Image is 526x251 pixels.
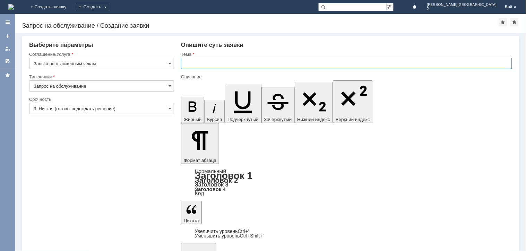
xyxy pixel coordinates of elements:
[427,7,497,11] span: 2
[387,3,394,10] span: Расширенный поиск
[75,3,110,11] div: Создать
[2,43,13,54] a: Мои заявки
[22,22,499,29] div: Запрос на обслуживание / Создание заявки
[181,75,511,79] div: Описание
[264,117,292,122] span: Зачеркнутый
[29,52,173,57] div: Соглашение/Услуга
[195,228,249,234] a: Increase
[2,55,13,67] a: Мои согласования
[225,84,261,123] button: Подчеркнутый
[184,158,216,163] span: Формат абзаца
[207,117,222,122] span: Курсив
[8,4,14,10] img: logo
[181,42,244,48] span: Опишите суть заявки
[29,97,173,102] div: Срочность
[2,31,13,42] a: Создать заявку
[227,117,258,122] span: Подчеркнутый
[427,3,497,7] span: [PERSON_NAME][GEOGRAPHIC_DATA]
[333,80,373,123] button: Верхний индекс
[184,117,202,122] span: Жирный
[295,82,333,123] button: Нижний индекс
[238,228,249,234] span: Ctrl+'
[195,181,228,188] a: Заголовок 3
[195,233,264,239] a: Decrease
[181,123,219,164] button: Формат абзаца
[499,18,507,26] div: Добавить в избранное
[195,186,226,192] a: Заголовок 4
[181,229,512,238] div: Цитата
[336,117,370,122] span: Верхний индекс
[181,52,511,57] div: Тема
[261,87,295,123] button: Зачеркнутый
[195,190,204,197] a: Код
[8,4,14,10] a: Перейти на домашнюю страницу
[181,97,205,123] button: Жирный
[298,117,330,122] span: Нижний индекс
[195,176,238,184] a: Заголовок 2
[510,18,519,26] div: Сделать домашней страницей
[29,42,93,48] span: Выберите параметры
[240,233,264,239] span: Ctrl+Shift+'
[195,168,226,174] a: Нормальный
[195,170,253,181] a: Заголовок 1
[29,75,173,79] div: Тип заявки
[181,169,512,196] div: Формат абзаца
[181,201,202,224] button: Цитата
[204,100,225,123] button: Курсив
[184,218,199,223] span: Цитата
